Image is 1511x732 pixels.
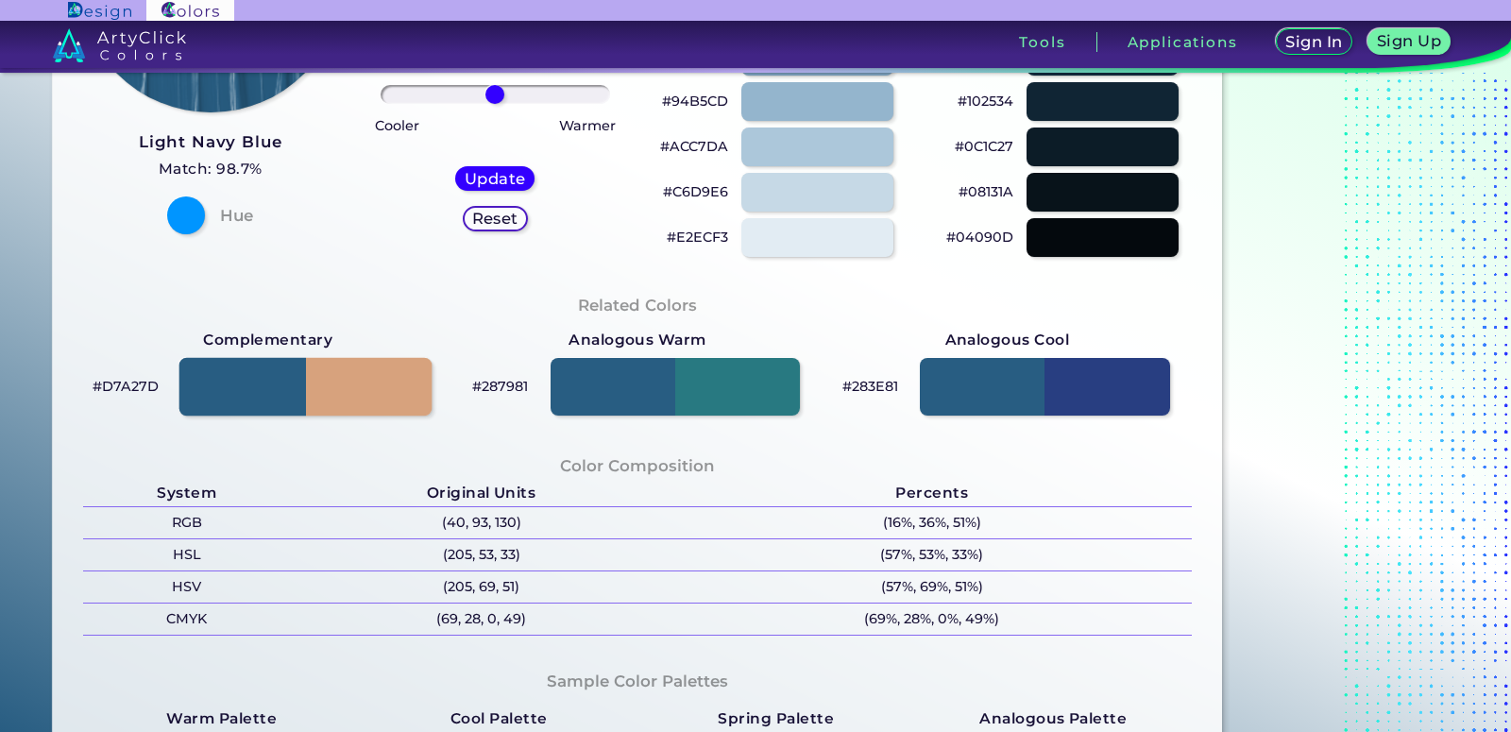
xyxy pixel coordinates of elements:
h5: Original Units [291,481,672,505]
h4: Related Colors [578,292,697,319]
h5: Percents [672,481,1192,505]
strong: Warm Palette [166,709,277,727]
p: #08131A [959,180,1013,203]
h5: Match: 98.7% [139,157,282,181]
strong: Cool Palette [450,709,548,727]
h5: System [83,481,291,505]
p: #C6D9E6 [663,180,728,203]
h4: Color Composition [560,452,715,480]
h4: Sample Color Palettes [547,668,728,695]
img: ArtyClick Design logo [68,2,131,20]
p: #04090D [946,226,1013,248]
p: Cooler [375,114,419,137]
h3: Light Navy Blue [139,131,282,154]
a: Sign In [1276,28,1353,55]
p: (205, 69, 51) [291,571,672,603]
h5: Update [465,171,526,186]
p: (16%, 36%, 51%) [672,507,1192,538]
p: (69, 28, 0, 49) [291,604,672,635]
strong: Analogous Warm [569,328,706,352]
h5: Sign In [1285,34,1342,49]
p: (205, 53, 33) [291,539,672,570]
p: #0C1C27 [955,135,1013,158]
p: CMYK [83,604,291,635]
p: #102534 [958,90,1013,112]
p: #94B5CD [662,90,728,112]
p: #287981 [472,375,528,398]
p: #E2ECF3 [667,226,728,248]
img: logo_artyclick_colors_white.svg [53,28,186,62]
p: Warmer [559,114,616,137]
strong: Analogous Palette [979,709,1127,727]
h3: Tools [1019,35,1065,49]
p: (40, 93, 130) [291,507,672,538]
p: (57%, 69%, 51%) [672,571,1192,603]
h5: Reset [472,211,518,226]
h4: Hue [220,202,253,230]
strong: Spring Palette [718,709,834,727]
p: HSV [83,571,291,603]
a: Sign Up [1367,28,1451,55]
p: (69%, 28%, 0%, 49%) [672,604,1192,635]
h5: Sign Up [1377,33,1441,48]
p: (57%, 53%, 33%) [672,539,1192,570]
p: #283E81 [842,375,898,398]
p: RGB [83,507,291,538]
a: Light Navy Blue Match: 98.7% [139,128,282,181]
h3: Applications [1128,35,1238,49]
strong: Complementary [203,328,332,352]
strong: Analogous Cool [945,328,1070,352]
p: #D7A27D [93,375,159,398]
p: #ACC7DA [660,135,728,158]
p: HSL [83,539,291,570]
